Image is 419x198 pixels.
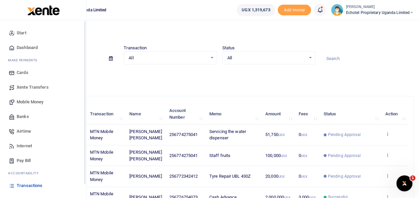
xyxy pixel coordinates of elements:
[90,129,113,141] span: MTN Mobile Money
[328,173,361,179] span: Pending Approval
[5,26,81,40] a: Start
[299,153,307,158] span: 0
[17,182,42,189] span: Transactions
[17,30,26,36] span: Start
[299,132,307,137] span: 0
[25,29,414,36] h4: Transactions
[129,174,162,179] span: [PERSON_NAME]
[27,5,60,15] img: logo-large
[25,72,414,79] p: Download
[166,104,206,124] th: Account Number: activate to sort column ascending
[209,129,246,141] span: Servicing the water dispenser
[17,69,28,76] span: Cards
[169,132,198,137] span: 256774275041
[265,174,285,179] span: 20,000
[17,44,38,51] span: Dashboard
[278,7,311,12] a: Add money
[331,4,343,16] img: profile-user
[301,133,307,137] small: UGX
[410,175,415,181] span: 1
[5,124,81,139] a: Airtime
[278,175,285,178] small: UGX
[5,40,81,55] a: Dashboard
[5,55,81,65] li: M
[17,84,49,91] span: Xente Transfers
[17,157,31,164] span: Pay Bill
[265,153,287,158] span: 100,000
[90,150,113,161] span: MTN Mobile Money
[13,171,38,176] span: countability
[265,132,285,137] span: 51,750
[5,153,81,168] a: Pay Bill
[5,178,81,193] a: Transactions
[222,45,235,51] label: Status
[278,133,285,137] small: UGX
[295,104,320,124] th: Fees: activate to sort column ascending
[17,113,29,120] span: Banks
[278,5,311,16] span: Add money
[321,53,414,64] input: Search
[328,132,361,138] span: Pending Approval
[328,153,361,159] span: Pending Approval
[129,55,207,61] span: All
[5,95,81,109] a: Mobile Money
[86,104,126,124] th: Transaction: activate to sort column ascending
[299,174,307,179] span: 0
[278,5,311,16] li: Toup your wallet
[396,175,412,191] iframe: Intercom live chat
[331,4,414,16] a: profile-user [PERSON_NAME] Echotel Proprietary Uganda Limited
[169,174,198,179] span: 256772342412
[209,153,230,158] span: Staff fruits
[242,7,270,13] span: UGX 1,319,673
[237,4,275,16] a: UGX 1,319,673
[17,128,31,135] span: Airtime
[346,10,414,16] span: Echotel Proprietary Uganda Limited
[17,143,32,149] span: Internet
[234,4,278,16] li: Wallet ballance
[262,104,295,124] th: Amount: activate to sort column ascending
[381,104,408,124] th: Action: activate to sort column ascending
[206,104,262,124] th: Memo: activate to sort column ascending
[5,65,81,80] a: Cards
[11,58,37,63] span: ake Payments
[90,170,113,182] span: MTN Mobile Money
[346,4,414,10] small: [PERSON_NAME]
[5,80,81,95] a: Xente Transfers
[126,104,166,124] th: Name: activate to sort column ascending
[124,45,147,51] label: Transaction
[129,150,162,161] span: [PERSON_NAME] [PERSON_NAME]
[301,154,307,158] small: UGX
[129,129,162,141] span: [PERSON_NAME] [PERSON_NAME]
[227,55,306,61] span: All
[5,109,81,124] a: Banks
[281,154,287,158] small: UGX
[209,174,251,179] span: Tyre Repair UBL 430Z
[5,168,81,178] li: Ac
[169,153,198,158] span: 256774275041
[301,175,307,178] small: UGX
[17,99,43,105] span: Mobile Money
[27,7,60,12] a: logo-small logo-large logo-large
[5,139,81,153] a: Internet
[320,104,381,124] th: Status: activate to sort column ascending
